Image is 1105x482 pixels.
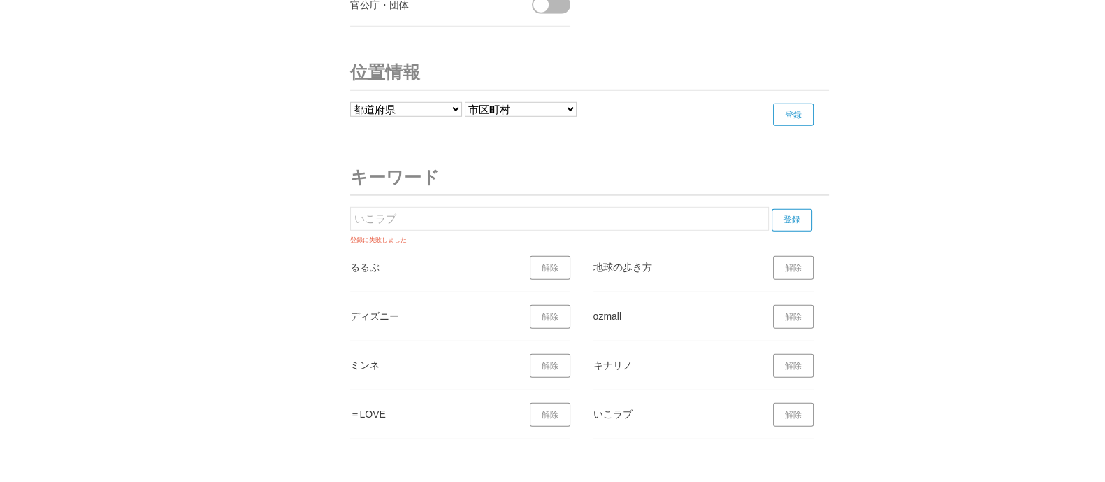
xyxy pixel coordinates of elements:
div: るるぶ [350,258,507,276]
a: 解除 [530,403,570,427]
h3: キーワード [350,160,829,196]
a: 解除 [773,305,814,329]
div: ＝LOVE [350,405,507,423]
input: 登録 [773,104,814,126]
span: 登録に失敗しました [350,237,829,243]
input: 登録 [772,209,812,232]
a: 解除 [773,354,814,378]
div: ディズニー [350,307,507,325]
a: 解除 [530,305,570,329]
a: 解除 [530,354,570,378]
div: いこラブ [593,405,751,423]
input: キーワードを入力 [350,207,769,231]
a: 解除 [530,256,570,280]
div: ミンネ [350,356,507,374]
h3: 位置情報 [350,55,829,91]
a: 解除 [773,403,814,427]
div: 地球の歩き方 [593,258,751,276]
div: ozmall [593,307,751,325]
div: キナリノ [593,356,751,374]
a: 解除 [773,256,814,280]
